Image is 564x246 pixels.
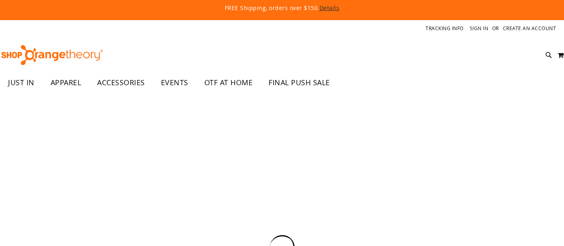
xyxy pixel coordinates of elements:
a: FINAL PUSH SALE [261,74,338,92]
span: OTF AT HOME [204,74,253,92]
a: EVENTS [153,74,196,92]
a: Sign In [470,25,489,32]
span: APPAREL [51,74,81,92]
a: Create an Account [503,25,556,32]
p: FREE Shipping, orders over $150. [41,4,523,12]
span: FINAL PUSH SALE [269,74,330,92]
span: EVENTS [161,74,188,92]
a: ACCESSORIES [89,74,153,92]
a: OTF AT HOME [196,74,261,92]
span: JUST IN [8,74,35,92]
a: APPAREL [43,74,90,92]
a: Tracking Info [426,25,464,32]
a: Details [320,4,340,12]
span: ACCESSORIES [97,74,145,92]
